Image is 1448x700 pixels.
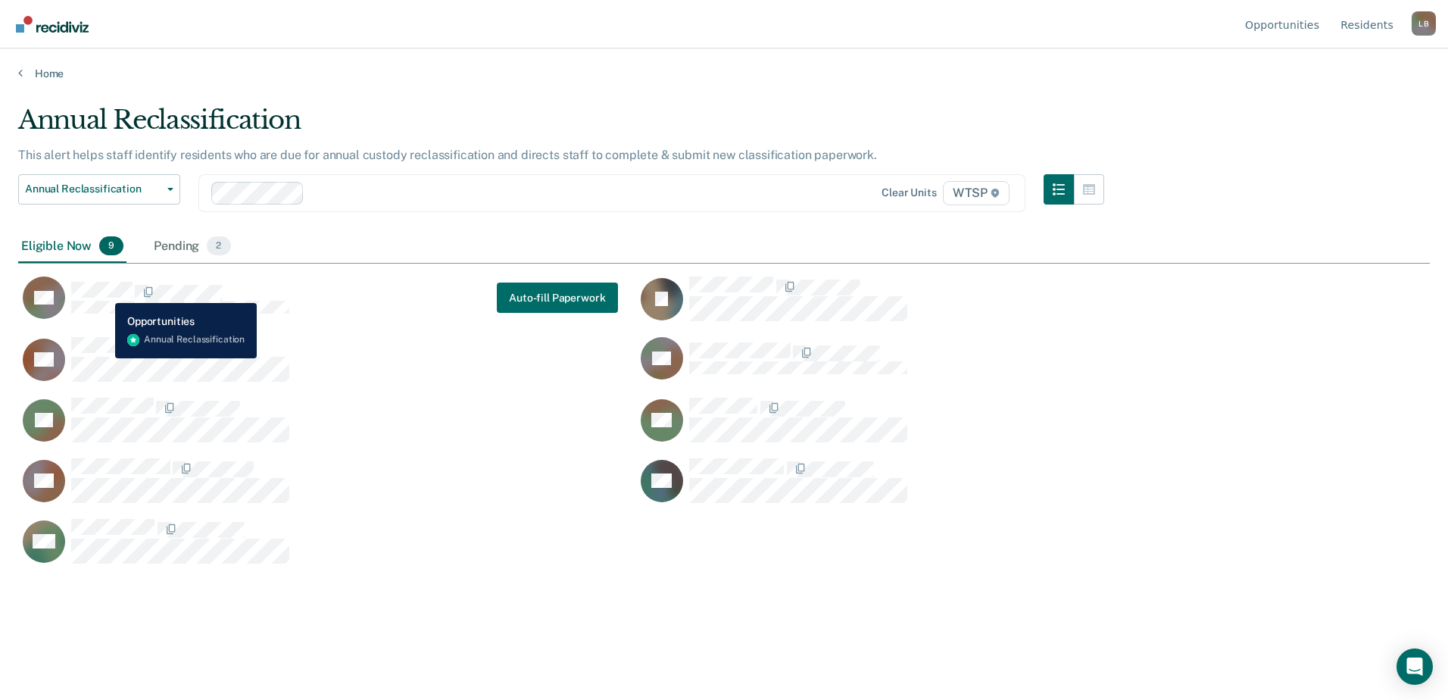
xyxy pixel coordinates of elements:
[636,336,1254,397] div: CaseloadOpportunityCell-00576404
[16,16,89,33] img: Recidiviz
[943,181,1010,205] span: WTSP
[18,105,1104,148] div: Annual Reclassification
[18,518,636,579] div: CaseloadOpportunityCell-00669596
[636,276,1254,336] div: CaseloadOpportunityCell-00152708
[18,276,636,336] div: CaseloadOpportunityCell-00572655
[18,148,877,162] p: This alert helps staff identify residents who are due for annual custody reclassification and dir...
[99,236,123,256] span: 9
[18,174,180,205] button: Annual Reclassification
[497,283,617,313] a: Navigate to form link
[207,236,230,256] span: 2
[882,186,937,199] div: Clear units
[18,67,1430,80] a: Home
[18,397,636,458] div: CaseloadOpportunityCell-00640172
[1412,11,1436,36] button: Profile dropdown button
[636,397,1254,458] div: CaseloadOpportunityCell-00586313
[18,458,636,518] div: CaseloadOpportunityCell-00497711
[18,230,126,264] div: Eligible Now9
[497,283,617,313] button: Auto-fill Paperwork
[151,230,233,264] div: Pending2
[636,458,1254,518] div: CaseloadOpportunityCell-00643628
[1397,648,1433,685] div: Open Intercom Messenger
[1412,11,1436,36] div: L B
[25,183,161,195] span: Annual Reclassification
[18,336,636,397] div: CaseloadOpportunityCell-00655387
